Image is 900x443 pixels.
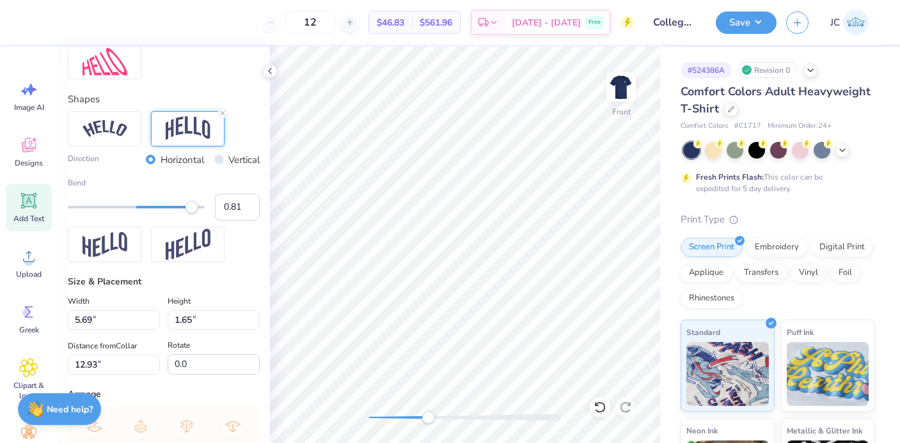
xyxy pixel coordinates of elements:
strong: Need help? [47,403,93,416]
span: $561.96 [420,16,452,29]
label: Direction [68,153,99,167]
span: Image AI [14,102,44,113]
span: Clipart & logos [8,380,50,401]
span: [DATE] - [DATE] [512,16,581,29]
span: Comfort Colors [681,121,728,132]
strong: Fresh Prints Flash: [696,172,764,182]
div: Front [612,106,631,118]
span: $46.83 [377,16,404,29]
span: Standard [686,325,720,339]
label: Bend [68,177,260,189]
div: Embroidery [746,238,807,257]
span: Puff Ink [787,325,814,339]
div: Screen Print [681,238,743,257]
div: # 524386A [681,62,732,78]
div: Applique [681,263,732,283]
img: Flag [83,232,127,257]
span: Comfort Colors Adult Heavyweight T-Shirt [681,84,871,116]
div: Accessibility label [186,201,198,214]
label: Rotate [168,338,190,353]
input: – – [285,11,335,34]
span: Minimum Order: 24 + [768,121,832,132]
img: Puff Ink [787,342,869,406]
img: Arc [83,120,127,137]
img: Jack Chodkowski [843,10,869,35]
div: Size & Placement [68,275,260,288]
div: This color can be expedited for 5 day delivery. [696,171,853,194]
span: Designs [15,158,43,168]
input: Untitled Design [643,10,706,35]
label: Distance from Collar [68,338,137,354]
div: Vinyl [791,263,826,283]
div: Accessibility label [422,411,435,424]
label: Height [168,293,191,309]
div: Transfers [736,263,787,283]
div: Revision 0 [738,62,797,78]
label: Width [68,293,90,309]
span: JC [830,15,840,30]
button: Save [716,12,777,34]
img: Free Distort [83,48,127,75]
div: Print Type [681,212,874,227]
label: Vertical [228,153,260,167]
img: Front [608,74,634,100]
label: Horizontal [161,153,204,167]
img: Rise [166,229,210,260]
span: Neon Ink [686,424,718,437]
a: JC [825,10,874,35]
img: Standard [686,342,769,406]
div: Foil [830,263,860,283]
span: Metallic & Glitter Ink [787,424,862,437]
span: Add Text [13,214,44,224]
div: Arrange [68,387,260,401]
span: Greek [19,325,39,335]
div: Rhinestones [681,289,743,308]
img: Arch [166,116,210,141]
span: # C1717 [734,121,761,132]
label: Shapes [68,92,100,107]
span: Upload [16,269,42,279]
span: Free [588,18,601,27]
div: Digital Print [811,238,873,257]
